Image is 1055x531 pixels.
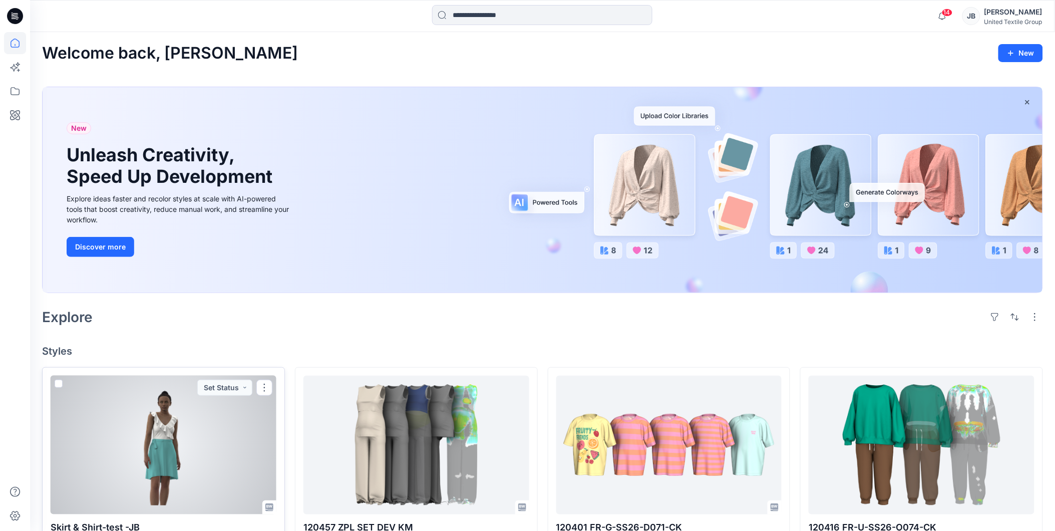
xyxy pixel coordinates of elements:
div: United Textile Group [984,18,1042,26]
a: Skirt & Shirt-test -JB [51,376,276,514]
a: 120416 FR-U-SS26-O074-CK [809,376,1034,514]
button: New [998,44,1043,62]
button: Discover more [67,237,134,257]
span: 14 [942,9,953,17]
a: 120457 ZPL SET DEV KM [303,376,529,514]
a: Discover more [67,237,292,257]
a: 120401 FR-G-SS26-D071-CK [556,376,782,514]
h2: Explore [42,309,93,325]
span: New [71,122,87,134]
div: Explore ideas faster and recolor styles at scale with AI-powered tools that boost creativity, red... [67,193,292,225]
div: [PERSON_NAME] [984,6,1042,18]
h4: Styles [42,345,1043,357]
h1: Unleash Creativity, Speed Up Development [67,144,277,187]
div: JB [962,7,980,25]
h2: Welcome back, [PERSON_NAME] [42,44,298,63]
